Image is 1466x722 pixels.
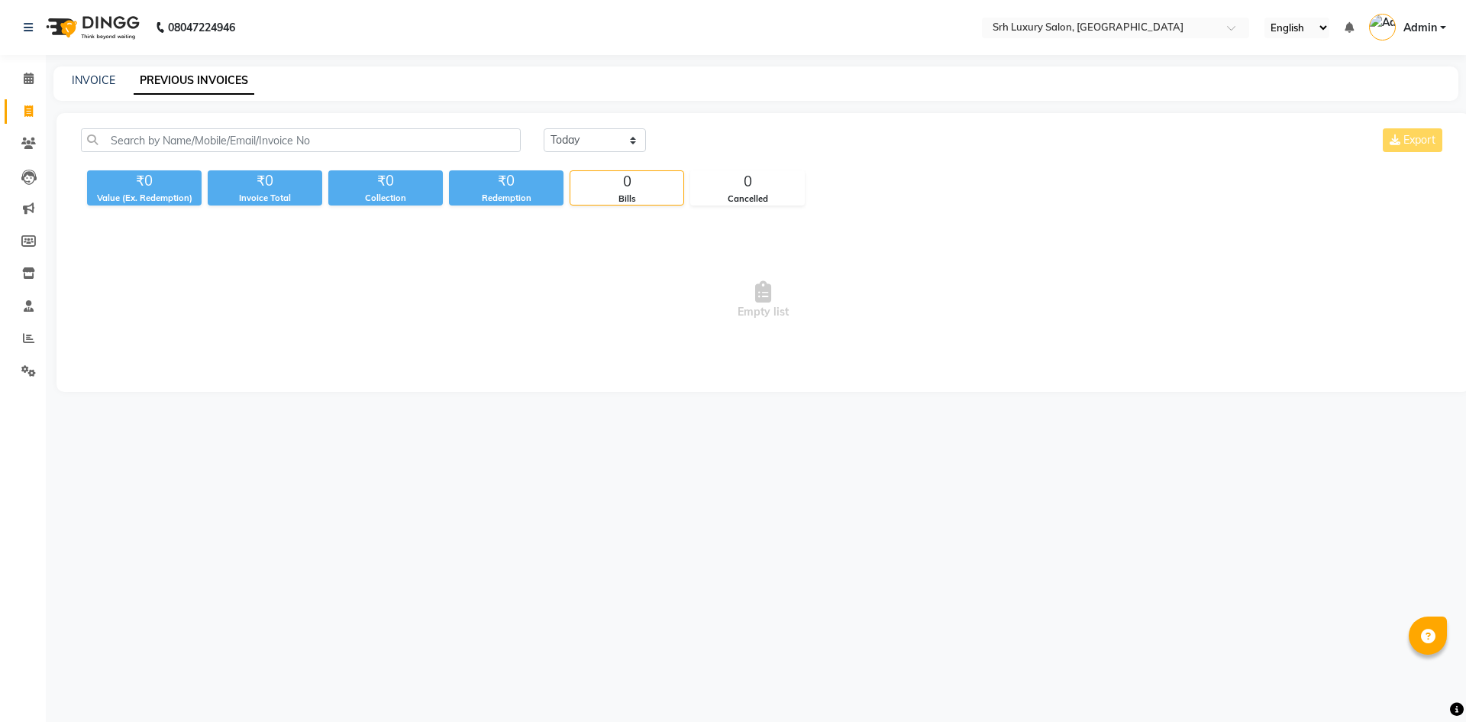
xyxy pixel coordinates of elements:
img: Admin [1369,14,1396,40]
div: Collection [328,192,443,205]
a: PREVIOUS INVOICES [134,67,254,95]
span: Empty list [81,224,1445,377]
div: Invoice Total [208,192,322,205]
div: ₹0 [87,170,202,192]
span: Admin [1403,20,1437,36]
iframe: chat widget [1402,661,1451,707]
div: Cancelled [691,193,804,206]
b: 08047224946 [168,6,235,49]
div: ₹0 [328,170,443,192]
div: ₹0 [208,170,322,192]
div: Bills [570,193,683,206]
div: ₹0 [449,170,563,192]
a: INVOICE [72,73,115,87]
div: 0 [570,171,683,193]
div: 0 [691,171,804,193]
div: Value (Ex. Redemption) [87,192,202,205]
input: Search by Name/Mobile/Email/Invoice No [81,128,521,152]
div: Redemption [449,192,563,205]
img: logo [39,6,144,49]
